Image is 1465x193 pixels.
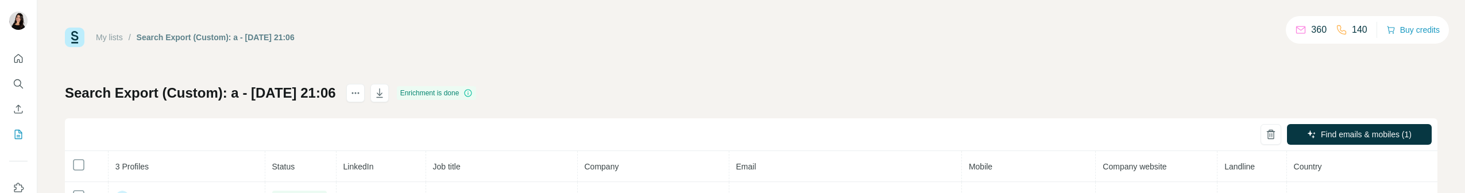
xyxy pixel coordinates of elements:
span: Company website [1103,162,1166,171]
button: Find emails & mobiles (1) [1287,124,1432,145]
span: Job title [433,162,461,171]
div: Search Export (Custom): a - [DATE] 21:06 [137,32,295,43]
h1: Search Export (Custom): a - [DATE] 21:06 [65,84,336,102]
button: Enrich CSV [9,99,28,119]
p: 360 [1311,23,1327,37]
img: Surfe Logo [65,28,84,47]
button: Quick start [9,48,28,69]
span: Company [585,162,619,171]
li: / [129,32,131,43]
span: Mobile [969,162,992,171]
button: My lists [9,124,28,145]
img: Avatar [9,11,28,30]
span: Email [736,162,756,171]
button: Buy credits [1386,22,1440,38]
span: Status [272,162,295,171]
button: actions [346,84,365,102]
p: 140 [1352,23,1367,37]
span: 3 Profiles [115,162,149,171]
span: Landline [1224,162,1255,171]
button: Search [9,74,28,94]
span: LinkedIn [343,162,374,171]
div: Enrichment is done [397,86,477,100]
a: My lists [96,33,123,42]
span: Find emails & mobiles (1) [1321,129,1412,140]
span: Country [1294,162,1322,171]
